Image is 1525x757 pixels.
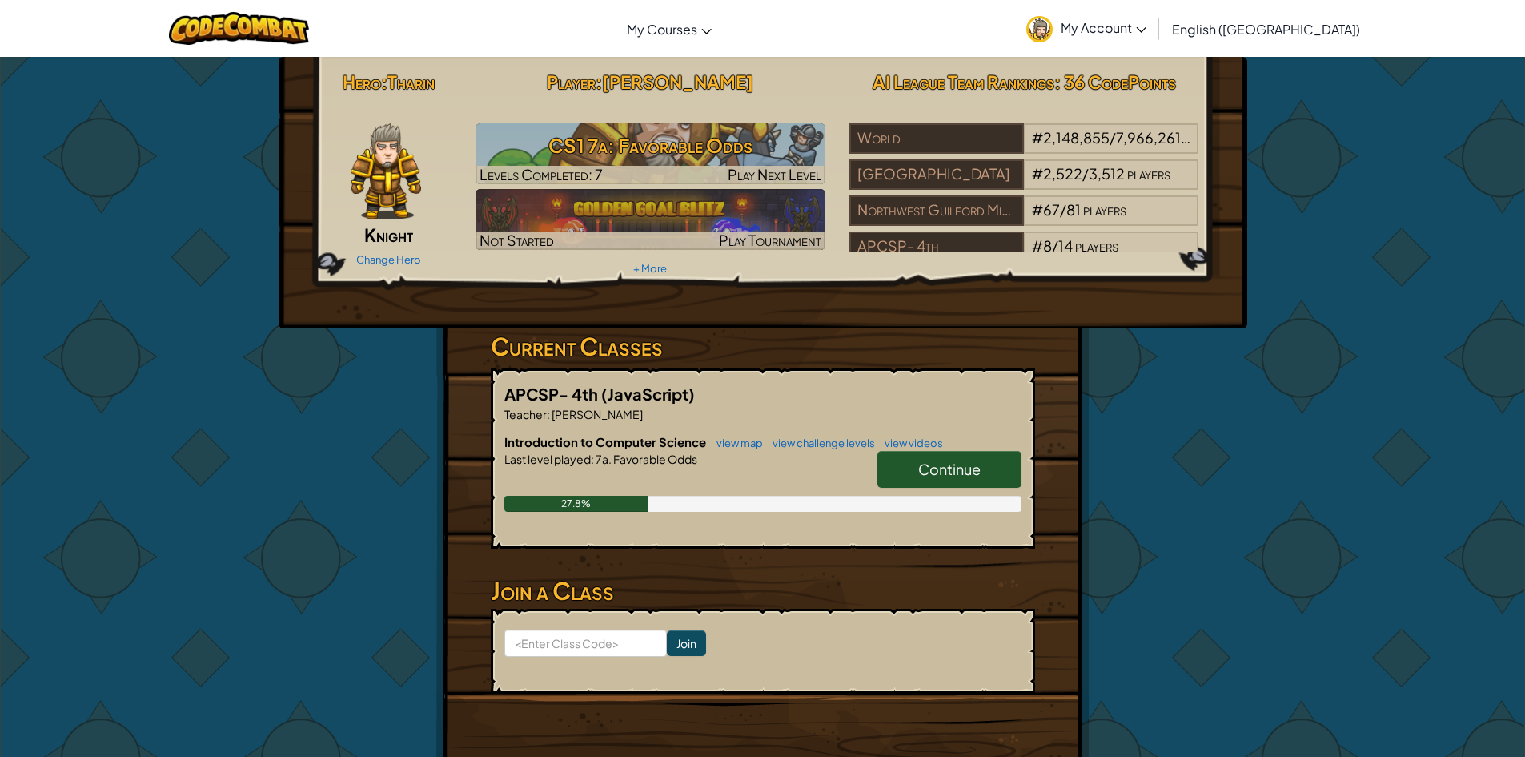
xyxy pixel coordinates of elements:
span: 14 [1058,236,1073,255]
span: players [1127,164,1170,183]
span: APCSP- 4th [504,384,601,404]
span: # [1032,164,1043,183]
img: knight-pose.png [351,123,421,219]
img: CS1 7a: Favorable Odds [476,123,825,184]
a: My Account [1018,3,1154,54]
span: 8 [1043,236,1052,255]
span: / [1110,128,1116,147]
a: World#2,148,855/7,966,261players [849,139,1199,157]
span: / [1060,200,1066,219]
a: English ([GEOGRAPHIC_DATA]) [1164,7,1368,50]
a: Northwest Guilford Middle#67/81players [849,211,1199,229]
img: avatar [1026,16,1053,42]
span: : [596,70,602,93]
span: Teacher [504,407,547,421]
span: Tharin [387,70,435,93]
div: 27.8% [504,496,648,512]
h3: CS1 7a: Favorable Odds [476,127,825,163]
span: : [381,70,387,93]
span: 7,966,261 [1116,128,1190,147]
div: Northwest Guilford Middle [849,195,1024,226]
a: view challenge levels [765,437,875,449]
input: <Enter Class Code> [504,630,667,657]
a: Change Hero [356,253,421,266]
span: AI League Team Rankings [873,70,1054,93]
a: Play Next Level [476,123,825,184]
div: [GEOGRAPHIC_DATA] [849,159,1024,190]
span: 3,512 [1089,164,1125,183]
span: Knight [364,223,413,246]
span: # [1032,200,1043,219]
span: 81 [1066,200,1081,219]
span: Continue [918,460,981,478]
img: CodeCombat logo [169,12,309,45]
span: players [1083,200,1126,219]
span: (JavaScript) [601,384,695,404]
span: Last level played [504,452,591,466]
span: : 36 CodePoints [1054,70,1176,93]
a: My Courses [619,7,720,50]
span: : [547,407,550,421]
span: / [1082,164,1089,183]
span: 2,522 [1043,164,1082,183]
span: Not Started [480,231,554,249]
h3: Join a Class [491,573,1035,609]
a: view map [708,437,763,449]
h3: Current Classes [491,328,1035,364]
span: Player [547,70,596,93]
a: view videos [877,437,943,449]
div: APCSP- 4th [849,232,1024,262]
span: # [1032,236,1043,255]
span: Play Tournament [719,231,821,249]
a: Not StartedPlay Tournament [476,189,825,250]
span: 2,148,855 [1043,128,1110,147]
a: APCSP- 4th#8/14players [849,247,1199,265]
span: My Account [1061,19,1146,36]
a: [GEOGRAPHIC_DATA]#2,522/3,512players [849,175,1199,193]
span: / [1052,236,1058,255]
span: Introduction to Computer Science [504,434,708,449]
div: World [849,123,1024,154]
a: + More [633,262,667,275]
span: English ([GEOGRAPHIC_DATA]) [1172,21,1360,38]
span: players [1075,236,1118,255]
span: 7a. [594,452,612,466]
span: [PERSON_NAME] [602,70,753,93]
span: My Courses [627,21,697,38]
span: 67 [1043,200,1060,219]
span: Hero [343,70,381,93]
img: Golden Goal [476,189,825,250]
span: : [591,452,594,466]
span: Levels Completed: 7 [480,165,603,183]
input: Join [667,630,706,656]
span: [PERSON_NAME] [550,407,643,421]
span: Favorable Odds [612,452,697,466]
span: # [1032,128,1043,147]
span: Play Next Level [728,165,821,183]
